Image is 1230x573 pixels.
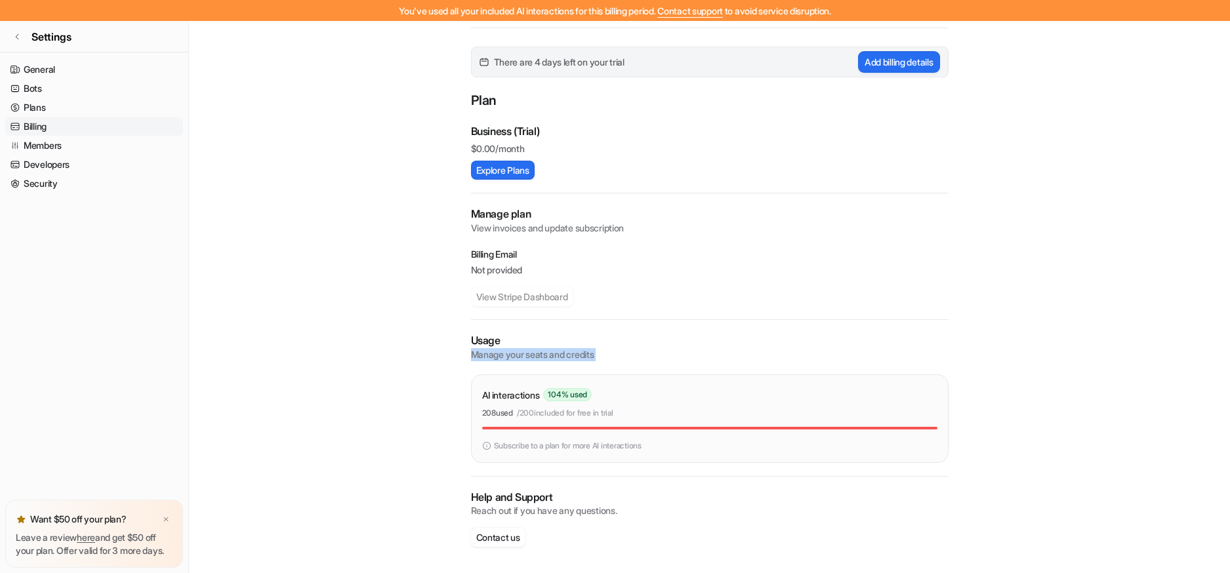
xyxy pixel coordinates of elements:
img: x [162,515,170,524]
p: Usage [471,333,949,348]
img: calender-icon.svg [480,58,489,67]
p: AI interactions [482,388,540,402]
p: $ 0.00/month [471,142,949,155]
div: Operator says… [10,179,252,294]
a: General [5,60,183,79]
img: star [16,514,26,524]
div: Hello, it says we used up our usage interactions for this billing period. Can you help fix this s... [58,83,241,161]
a: Security [5,174,183,193]
h2: Manage plan [471,207,949,222]
div: rklouda@cahoot.ai says… [10,75,252,179]
button: Add billing details [858,51,940,73]
div: You’ll get replies here and in your email:✉️[EMAIL_ADDRESS]Our usual reply time🕒1 dayOperator • 2... [10,179,215,266]
b: [EMAIL_ADDRESS] [32,213,125,224]
span: Contact support [657,5,723,16]
span: There are 4 days left on your trial [494,55,625,69]
a: Members [5,136,183,155]
b: 1 day [32,245,60,256]
button: Upload attachment [62,429,73,440]
button: Contact us [471,528,525,547]
img: Profile image for Operator [37,7,58,28]
p: Billing Email [471,248,949,261]
a: Billing [5,117,183,136]
h1: Operator [64,7,110,16]
button: Emoji picker [20,429,31,440]
p: The team can also help [64,16,163,30]
div: Our usual reply time 🕒 [21,231,205,257]
a: Developers [5,155,183,174]
button: Gif picker [41,429,52,440]
p: Reach out if you have any questions. [471,504,949,517]
button: View Stripe Dashboard [471,287,573,306]
a: Bots [5,79,183,98]
p: Want $50 off your plan? [30,513,127,526]
span: Settings [31,29,72,45]
a: here [77,532,95,543]
p: 208 used [482,407,513,419]
div: Close [230,5,254,29]
p: Subscribe to a plan for more AI interactions [494,440,642,452]
p: View invoices and update subscription [471,222,949,235]
p: Help and Support [471,490,949,505]
span: 104 % used [543,388,592,401]
div: You’ll get replies here and in your email: ✉️ [21,187,205,226]
p: Leave a review and get $50 off your plan. Offer valid for 3 more days. [16,531,173,557]
p: Business (Trial) [471,123,540,139]
button: Home [205,5,230,30]
p: Not provided [471,264,949,277]
p: Manage your seats and credits [471,348,949,361]
p: / 200 included for free in trial [517,407,613,419]
a: Plans [5,98,183,117]
button: Send a message… [225,424,246,445]
textarea: Message… [11,402,251,424]
p: Plan [471,90,949,113]
div: Hello, it says we used up our usage interactions for this billing period. Can you help fix this s... [47,75,252,168]
button: go back [9,5,33,30]
div: Operator • 2m ago [21,268,96,276]
button: Explore Plans [471,161,535,180]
